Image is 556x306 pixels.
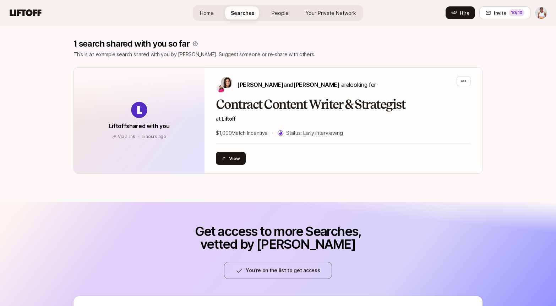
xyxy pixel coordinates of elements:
[73,50,483,59] p: This is an example search shared with you by [PERSON_NAME]. Suggest someone or re-share with others.
[222,116,235,122] span: Liftoff
[231,9,255,17] span: Searches
[73,39,190,49] p: 1 search shared with you so far
[191,225,365,250] p: Get access to more Searches, vetted by [PERSON_NAME]
[194,6,219,20] a: Home
[118,133,135,140] p: Via a link
[109,122,170,130] span: Liftoff shared with you
[293,81,340,88] span: [PERSON_NAME]
[286,129,343,137] p: Status:
[142,134,166,139] span: October 2, 2025 1:49pm
[535,7,547,19] img: Adaku Ibekwe
[131,102,147,118] img: avatar-url
[221,77,232,88] img: Eleanor Morgan
[460,9,469,16] span: Hire
[216,152,246,165] button: View
[225,6,260,20] a: Searches
[509,9,524,16] div: 10 /10
[224,262,332,279] button: You’re on the list to get access
[200,9,214,17] span: Home
[272,9,289,17] span: People
[216,129,268,137] p: $1,000 Match Incentive
[300,6,362,20] a: Your Private Network
[284,81,340,88] span: and
[303,130,343,136] span: Early interviewing
[237,80,376,89] p: are looking for
[216,115,471,123] p: at
[237,81,284,88] span: [PERSON_NAME]
[446,6,475,19] button: Hire
[479,6,530,19] button: Invite10/10
[306,9,356,17] span: Your Private Network
[216,97,471,112] h2: Contract Content Writer & Strategist
[266,6,294,20] a: People
[217,84,225,93] img: Emma Frane
[494,9,506,16] span: Invite
[535,6,547,19] button: Adaku Ibekwe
